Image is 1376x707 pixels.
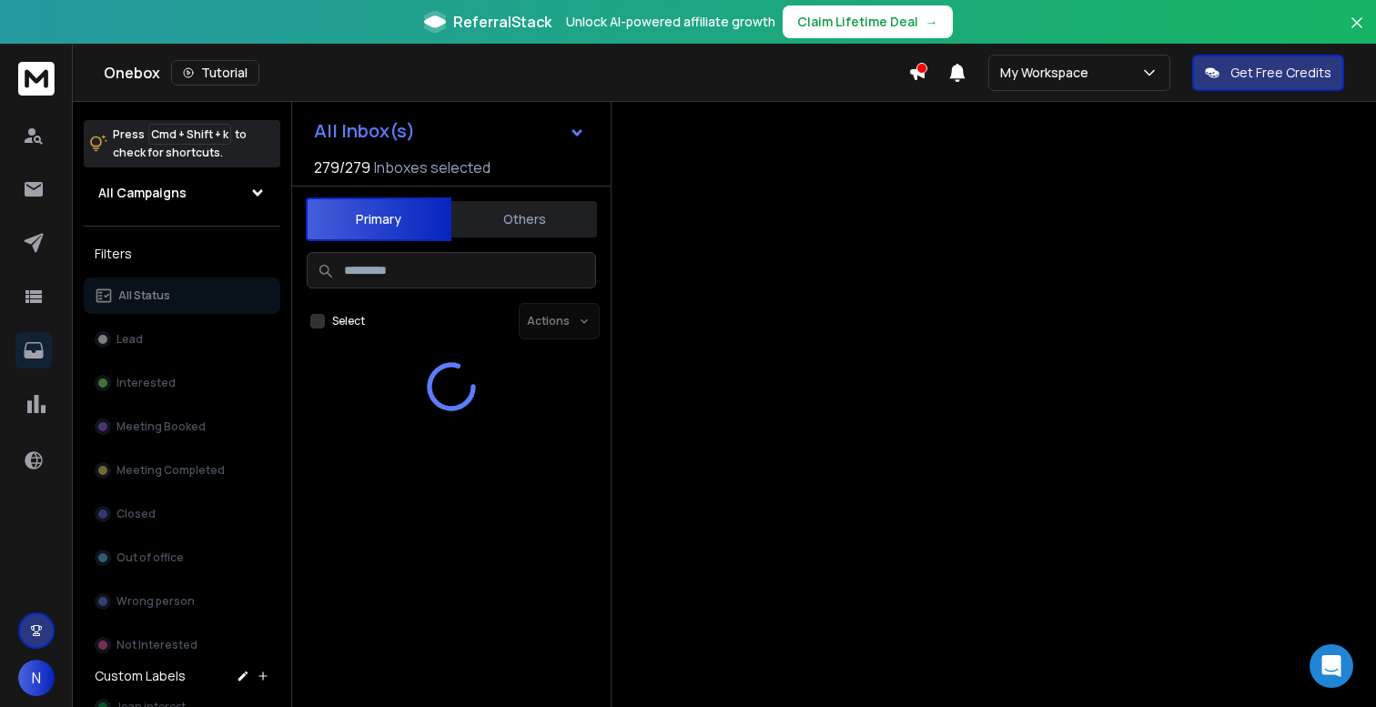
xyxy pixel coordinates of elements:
[84,175,280,211] button: All Campaigns
[113,126,247,162] p: Press to check for shortcuts.
[314,157,370,178] span: 279 / 279
[566,13,775,31] p: Unlock AI-powered affiliate growth
[453,11,551,33] span: ReferralStack
[148,124,231,145] span: Cmd + Shift + k
[1310,644,1353,688] div: Open Intercom Messenger
[1192,55,1344,91] button: Get Free Credits
[1000,64,1096,82] p: My Workspace
[18,660,55,696] button: N
[1230,64,1331,82] p: Get Free Credits
[299,113,600,149] button: All Inbox(s)
[451,199,597,239] button: Others
[1345,11,1369,55] button: Close banner
[332,314,365,328] label: Select
[95,667,186,685] h3: Custom Labels
[314,122,415,140] h1: All Inbox(s)
[783,5,953,38] button: Claim Lifetime Deal→
[98,184,187,202] h1: All Campaigns
[926,13,938,31] span: →
[104,60,908,86] div: Onebox
[374,157,491,178] h3: Inboxes selected
[171,60,259,86] button: Tutorial
[84,241,280,267] h3: Filters
[306,197,451,241] button: Primary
